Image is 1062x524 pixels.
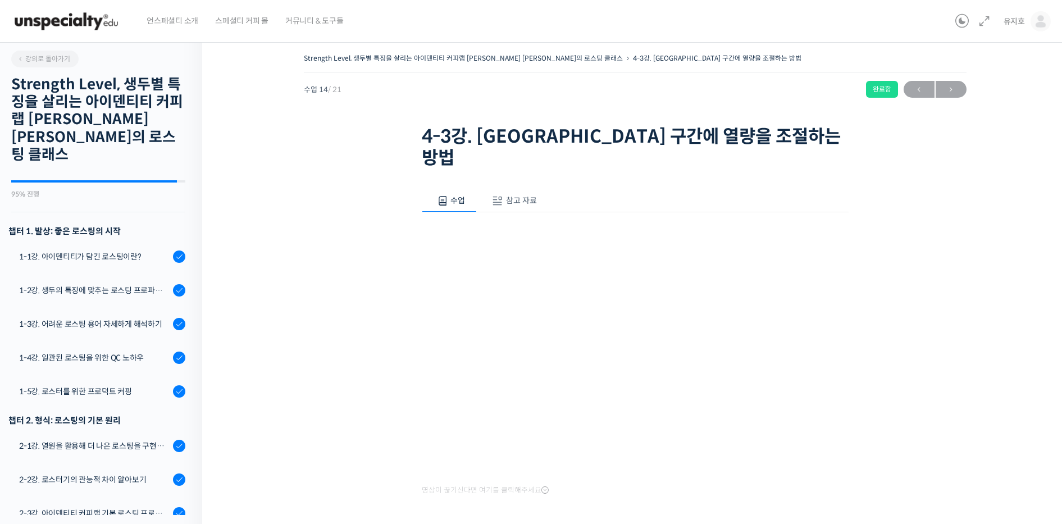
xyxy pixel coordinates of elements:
div: 1-4강. 일관된 로스팅을 위한 QC 노하우 [19,352,170,364]
div: 1-2강. 생두의 특징에 맞추는 로스팅 프로파일 'Stength Level' [19,284,170,297]
div: 챕터 2. 형식: 로스팅의 기본 원리 [8,413,185,428]
span: 유지호 [1004,16,1025,26]
span: / 21 [328,85,341,94]
h3: 챕터 1. 발상: 좋은 로스팅의 시작 [8,224,185,239]
a: Strength Level, 생두별 특징을 살리는 아이덴티티 커피랩 [PERSON_NAME] [PERSON_NAME]의 로스팅 클래스 [304,54,623,62]
span: 수업 [450,195,465,206]
span: → [936,82,967,97]
a: ←이전 [904,81,935,98]
span: 수업 14 [304,86,341,93]
a: 4-3강. [GEOGRAPHIC_DATA] 구간에 열량을 조절하는 방법 [633,54,801,62]
span: 영상이 끊기신다면 여기를 클릭해주세요 [422,486,549,495]
div: 2-1강. 열원을 활용해 더 나은 로스팅을 구현하는 방법 [19,440,170,452]
span: 강의로 돌아가기 [17,54,70,63]
a: 강의로 돌아가기 [11,51,79,67]
span: ← [904,82,935,97]
div: 1-3강. 어려운 로스팅 용어 자세하게 해석하기 [19,318,170,330]
h2: Strength Level, 생두별 특징을 살리는 아이덴티티 커피랩 [PERSON_NAME] [PERSON_NAME]의 로스팅 클래스 [11,76,185,163]
div: 2-3강. 아이덴티티 커피랩 기본 로스팅 프로파일 세팅 [19,507,170,520]
div: 완료함 [866,81,898,98]
div: 95% 진행 [11,191,185,198]
h1: 4-3강. [GEOGRAPHIC_DATA] 구간에 열량을 조절하는 방법 [422,126,849,169]
span: 참고 자료 [506,195,537,206]
div: 2-2강. 로스터기의 관능적 차이 알아보기 [19,473,170,486]
div: 1-1강. 아이덴티티가 담긴 로스팅이란? [19,250,170,263]
a: 다음→ [936,81,967,98]
div: 1-5강. 로스터를 위한 프로덕트 커핑 [19,385,170,398]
